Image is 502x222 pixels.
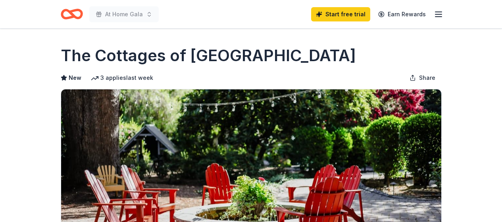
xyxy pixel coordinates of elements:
[403,70,442,86] button: Share
[311,7,370,21] a: Start free trial
[89,6,159,22] button: At Home Gala
[61,44,356,67] h1: The Cottages of [GEOGRAPHIC_DATA]
[419,73,435,83] span: Share
[91,73,153,83] div: 3 applies last week
[105,10,143,19] span: At Home Gala
[69,73,81,83] span: New
[373,7,431,21] a: Earn Rewards
[61,5,83,23] a: Home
